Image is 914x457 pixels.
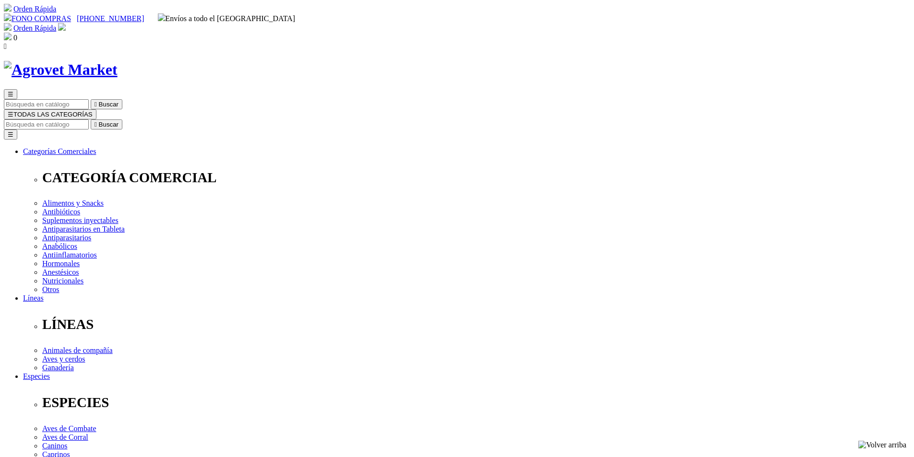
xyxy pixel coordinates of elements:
i:  [95,121,97,128]
a: Anestésicos [42,268,79,276]
a: Anabólicos [42,242,77,250]
span: 0 [13,34,17,42]
input: Buscar [4,119,89,129]
a: Aves de Corral [42,433,88,441]
a: Aves de Combate [42,424,96,433]
span: ☰ [8,111,13,118]
span: ☰ [8,91,13,98]
a: Antiparasitarios en Tableta [42,225,125,233]
button:  Buscar [91,119,122,129]
a: Categorías Comerciales [23,147,96,155]
a: Caninos [42,442,67,450]
i:  [95,101,97,108]
p: ESPECIES [42,395,910,410]
a: Hormonales [42,259,80,268]
img: user.svg [58,23,66,31]
img: phone.svg [4,13,12,21]
img: Volver arriba [858,441,906,449]
button: ☰TODAS LAS CATEGORÍAS [4,109,96,119]
img: Agrovet Market [4,61,118,79]
span: Buscar [99,121,119,128]
a: Ganadería [42,363,74,372]
button: ☰ [4,89,17,99]
a: Nutricionales [42,277,83,285]
a: Aves y cerdos [42,355,85,363]
input: Buscar [4,99,89,109]
a: Líneas [23,294,44,302]
a: Orden Rápida [13,5,56,13]
a: Acceda a su cuenta de cliente [58,24,66,32]
span: Buscar [99,101,119,108]
img: shopping-bag.svg [4,33,12,40]
p: LÍNEAS [42,316,910,332]
p: CATEGORÍA COMERCIAL [42,170,910,186]
button: ☰ [4,129,17,140]
img: shopping-cart.svg [4,23,12,31]
a: Antiinflamatorios [42,251,97,259]
a: Suplementos inyectables [42,216,119,224]
i:  [4,42,7,50]
a: Especies [23,372,50,380]
a: Antiparasitarios [42,234,91,242]
span: Envíos a todo el [GEOGRAPHIC_DATA] [158,14,296,23]
a: Animales de compañía [42,346,113,354]
img: shopping-cart.svg [4,4,12,12]
img: delivery-truck.svg [158,13,166,21]
a: Orden Rápida [13,24,56,32]
button:  Buscar [91,99,122,109]
a: Otros [42,285,59,293]
a: FONO COMPRAS [4,14,71,23]
a: Alimentos y Snacks [42,199,104,207]
a: Antibióticos [42,208,80,216]
a: [PHONE_NUMBER] [77,14,144,23]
